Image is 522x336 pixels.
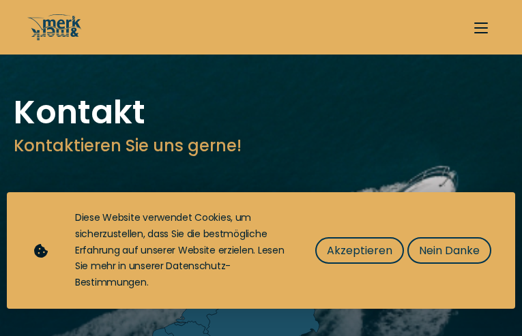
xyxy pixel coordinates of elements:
[75,210,288,291] div: Diese Website verwendet Cookies, um sicherzustellen, dass Sie die bestmögliche Erfahrung auf unse...
[14,95,508,129] h1: Kontakt
[419,242,480,259] span: Nein Danke
[14,134,508,158] h3: Kontaktieren Sie uns gerne!
[327,242,392,259] span: Akzeptieren
[315,237,404,264] button: Akzeptieren
[407,237,491,264] button: Nein Danke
